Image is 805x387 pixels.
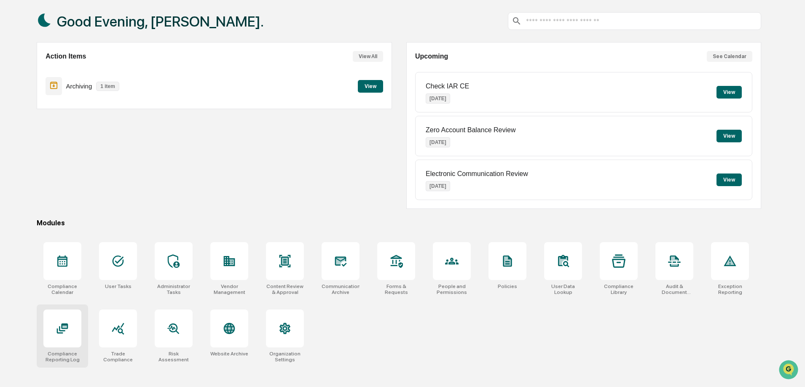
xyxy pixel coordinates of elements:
a: Powered byPylon [59,142,102,149]
div: People and Permissions [433,283,471,295]
img: 1746055101610-c473b297-6a78-478c-a979-82029cc54cd1 [8,64,24,80]
h2: Upcoming [415,53,448,60]
span: Data Lookup [17,122,53,131]
div: Compliance Calendar [43,283,81,295]
div: 🔎 [8,123,15,130]
div: Website Archive [210,351,248,357]
div: Vendor Management [210,283,248,295]
button: View [716,173,742,186]
p: 1 item [96,82,119,91]
div: Organization Settings [266,351,304,363]
span: Preclearance [17,106,54,115]
div: We're available if you need us! [29,73,107,80]
div: Compliance Library [600,283,638,295]
button: View All [353,51,383,62]
div: 🖐️ [8,107,15,114]
p: [DATE] [426,93,450,104]
div: Content Review & Approval [266,283,304,295]
div: 🗄️ [61,107,68,114]
p: Zero Account Balance Review [426,126,515,134]
div: User Tasks [105,283,131,289]
button: See Calendar [707,51,752,62]
div: Start new chat [29,64,138,73]
div: Audit & Document Logs [655,283,693,295]
div: Compliance Reporting Log [43,351,81,363]
span: Pylon [84,143,102,149]
div: Communications Archive [322,283,360,295]
button: View [358,80,383,93]
p: [DATE] [426,181,450,191]
a: 🖐️Preclearance [5,103,58,118]
button: View [716,86,742,99]
h1: Good Evening, [PERSON_NAME]. [57,13,264,30]
a: 🗄️Attestations [58,103,108,118]
iframe: Open customer support [778,359,801,382]
div: Exception Reporting [711,283,749,295]
div: Policies [498,283,517,289]
div: Modules [37,219,761,227]
div: Trade Compliance [99,351,137,363]
a: View [358,82,383,90]
button: Start new chat [143,67,153,77]
a: 🔎Data Lookup [5,119,56,134]
button: View [716,130,742,142]
p: Check IAR CE [426,83,469,90]
p: Electronic Communication Review [426,170,528,178]
div: Administrator Tasks [155,283,193,295]
div: Risk Assessment [155,351,193,363]
div: Forms & Requests [377,283,415,295]
p: How can we help? [8,18,153,31]
div: User Data Lookup [544,283,582,295]
p: [DATE] [426,137,450,147]
p: Archiving [66,83,92,90]
h2: Action Items [46,53,86,60]
span: Attestations [70,106,105,115]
